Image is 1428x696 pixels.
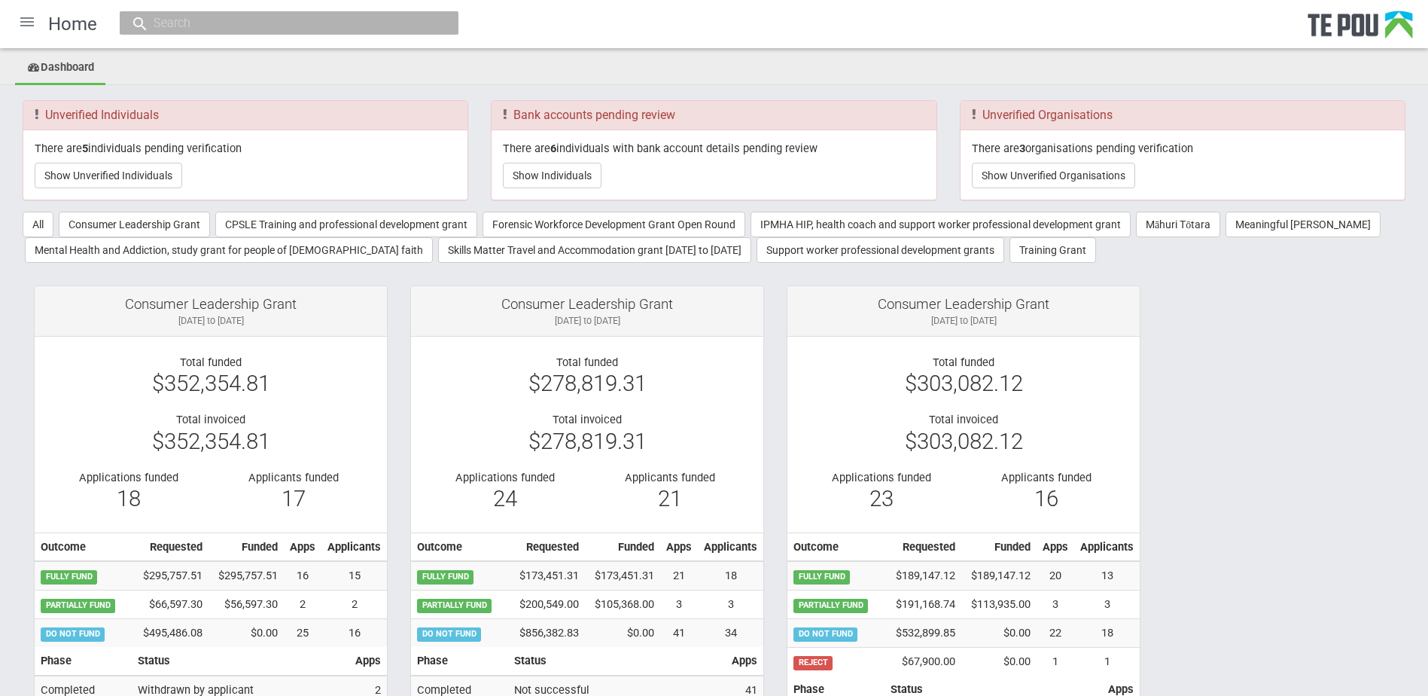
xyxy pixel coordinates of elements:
[793,627,857,641] span: DO NOT FUND
[1019,142,1025,155] b: 3
[793,599,868,612] span: PARTIALLY FUND
[284,591,321,619] td: 2
[321,561,387,590] td: 15
[508,647,726,676] th: Status
[972,142,1393,155] p: There are organisations pending verification
[149,15,414,31] input: Search
[321,591,387,619] td: 2
[1074,648,1140,676] td: 1
[35,647,132,676] th: Phase
[1074,533,1140,561] th: Applicants
[883,648,961,676] td: $67,900.00
[57,492,199,505] div: 18
[46,413,376,426] div: Total invoiced
[585,561,660,590] td: $173,451.31
[411,533,507,561] th: Outcome
[793,570,850,584] span: FULLY FUND
[503,142,924,155] p: There are individuals with bank account details pending review
[35,108,456,122] h3: Unverified Individuals
[46,435,376,448] div: $352,354.81
[35,142,456,155] p: There are individuals pending verification
[35,533,130,561] th: Outcome
[1074,561,1140,590] td: 13
[23,212,53,237] button: All
[59,212,210,237] button: Consumer Leadership Grant
[46,314,376,328] div: [DATE] to [DATE]
[284,533,321,561] th: Apps
[793,656,833,670] span: REJECT
[82,142,88,155] b: 5
[598,471,741,484] div: Applicants funded
[883,591,961,619] td: $191,168.74
[1009,237,1096,263] button: Training Grant
[507,533,585,561] th: Requested
[284,619,321,647] td: 25
[25,237,433,263] button: Mental Health and Addiction, study grant for people of [DEMOGRAPHIC_DATA] faith
[883,561,961,590] td: $189,147.12
[883,533,961,561] th: Requested
[209,619,284,647] td: $0.00
[130,591,209,619] td: $66,597.30
[598,492,741,505] div: 21
[57,471,199,484] div: Applications funded
[422,356,752,369] div: Total funded
[422,377,752,390] div: $278,819.31
[507,591,585,619] td: $200,549.00
[130,533,209,561] th: Requested
[961,533,1037,561] th: Funded
[349,647,387,676] th: Apps
[41,599,115,612] span: PARTIALLY FUND
[422,298,752,311] div: Consumer Leadership Grant
[209,533,284,561] th: Funded
[961,591,1037,619] td: $113,935.00
[321,619,387,647] td: 16
[1037,533,1074,561] th: Apps
[585,533,660,561] th: Funded
[799,314,1128,328] div: [DATE] to [DATE]
[321,533,387,561] th: Applicants
[975,492,1117,505] div: 16
[660,561,698,590] td: 21
[1037,591,1074,619] td: 3
[215,212,477,237] button: CPSLE Training and professional development grant
[1037,619,1074,648] td: 22
[787,533,883,561] th: Outcome
[883,619,961,648] td: $532,899.85
[810,471,952,484] div: Applications funded
[799,377,1128,390] div: $303,082.12
[46,356,376,369] div: Total funded
[417,627,481,641] span: DO NOT FUND
[417,570,473,584] span: FULLY FUND
[41,570,97,584] span: FULLY FUND
[698,561,763,590] td: 18
[209,561,284,590] td: $295,757.51
[411,647,508,676] th: Phase
[503,108,924,122] h3: Bank accounts pending review
[550,142,556,155] b: 6
[209,591,284,619] td: $56,597.30
[1037,561,1074,590] td: 20
[507,561,585,590] td: $173,451.31
[1037,648,1074,676] td: 1
[422,413,752,426] div: Total invoiced
[222,471,364,484] div: Applicants funded
[698,619,763,647] td: 34
[961,648,1037,676] td: $0.00
[810,492,952,505] div: 23
[434,492,576,505] div: 24
[757,237,1004,263] button: Support worker professional development grants
[483,212,745,237] button: Forensic Workforce Development Grant Open Round
[130,561,209,590] td: $295,757.51
[961,561,1037,590] td: $189,147.12
[1136,212,1220,237] button: Māhuri Tōtara
[41,627,105,641] span: DO NOT FUND
[972,163,1135,188] button: Show Unverified Organisations
[1226,212,1381,237] button: Meaningful [PERSON_NAME]
[975,471,1117,484] div: Applicants funded
[585,619,660,647] td: $0.00
[434,471,576,484] div: Applications funded
[503,163,601,188] button: Show Individuals
[585,591,660,619] td: $105,368.00
[799,413,1128,426] div: Total invoiced
[132,647,349,676] th: Status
